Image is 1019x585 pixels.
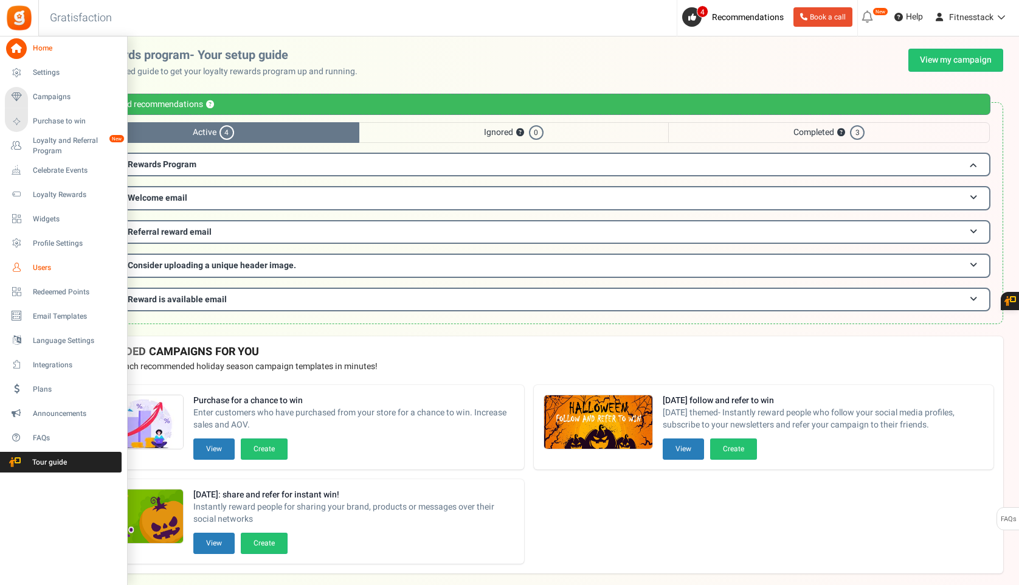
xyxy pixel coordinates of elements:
span: Settings [33,67,118,78]
a: Help [889,7,928,27]
a: Redeemed Points [5,282,122,302]
h4: RECOMMENDED CAMPAIGNS FOR YOU [64,346,993,358]
a: Loyalty Rewards [5,184,122,205]
span: Completed [668,122,990,143]
a: FAQs [5,427,122,448]
img: Recommended Campaigns [75,395,183,450]
a: Celebrate Events [5,160,122,181]
span: Purchase to win [33,116,118,126]
em: New [872,7,888,16]
span: Recommendations [712,11,784,24]
a: Loyalty and Referral Program New [5,136,122,156]
span: Integrations [33,360,118,370]
span: 4 [697,5,708,18]
span: Loyalty Rewards Program [97,158,196,171]
strong: [DATE] follow and refer to win [663,395,984,407]
span: FAQs [33,433,118,443]
button: ? [837,129,845,137]
span: Help [903,11,923,23]
span: Enter customers who have purchased from your store for a chance to win. Increase sales and AOV. [193,407,514,431]
span: Tour guide [5,457,91,468]
button: View [193,438,235,460]
a: Plans [5,379,122,400]
a: Widgets [5,209,122,229]
a: View my campaign [908,49,1003,72]
span: Home [33,43,118,54]
button: View [663,438,704,460]
span: Plans [33,384,118,395]
a: Language Settings [5,330,122,351]
span: 0 [529,125,544,140]
div: Personalized recommendations [67,94,990,115]
button: Create [241,533,288,554]
strong: Purchase for a chance to win [193,395,514,407]
h3: Gratisfaction [36,6,125,30]
span: Loyalty and Referral Program [33,136,122,156]
img: Recommended Campaigns [544,395,652,450]
a: 4 Recommendations [682,7,789,27]
a: Integrations [5,355,122,375]
a: Profile Settings [5,233,122,254]
span: Fitnesstack [949,11,993,24]
a: Book a call [793,7,852,27]
span: Users [33,263,118,273]
button: ? [516,129,524,137]
span: Welcome email [128,192,187,204]
p: Use this personalized guide to get your loyalty rewards program up and running. [55,66,367,78]
button: Create [710,438,757,460]
p: Preview and launch recommended holiday season campaign templates in minutes! [64,361,993,373]
span: Reward is available email [128,293,227,306]
a: Purchase to win [5,111,122,132]
span: Consider uploading a unique header image. [128,259,296,272]
strong: [DATE]: share and refer for instant win! [193,489,514,501]
span: Announcements [33,409,118,419]
span: Loyalty Rewards [33,190,118,200]
span: Profile Settings [33,238,118,249]
em: New [109,134,125,143]
img: Gratisfaction [5,4,33,32]
button: ? [206,101,214,109]
img: Recommended Campaigns [75,490,183,544]
a: Home [5,38,122,59]
span: Active [67,122,359,143]
a: Email Templates [5,306,122,327]
a: Users [5,257,122,278]
span: [DATE] themed- Instantly reward people who follow your social media profiles, subscribe to your n... [663,407,984,431]
button: View [193,533,235,554]
span: Redeemed Points [33,287,118,297]
span: 4 [219,125,234,140]
span: Referral reward email [128,226,212,238]
span: Celebrate Events [33,165,118,176]
a: Announcements [5,403,122,424]
span: Language Settings [33,336,118,346]
a: Campaigns [5,87,122,108]
span: Widgets [33,214,118,224]
span: Campaigns [33,92,118,102]
a: Settings [5,63,122,83]
button: Create [241,438,288,460]
span: Ignored [359,122,668,143]
span: Instantly reward people for sharing your brand, products or messages over their social networks [193,501,514,525]
span: 3 [850,125,865,140]
span: FAQs [1000,508,1017,531]
h2: Loyalty rewards program- Your setup guide [55,49,367,62]
span: Email Templates [33,311,118,322]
